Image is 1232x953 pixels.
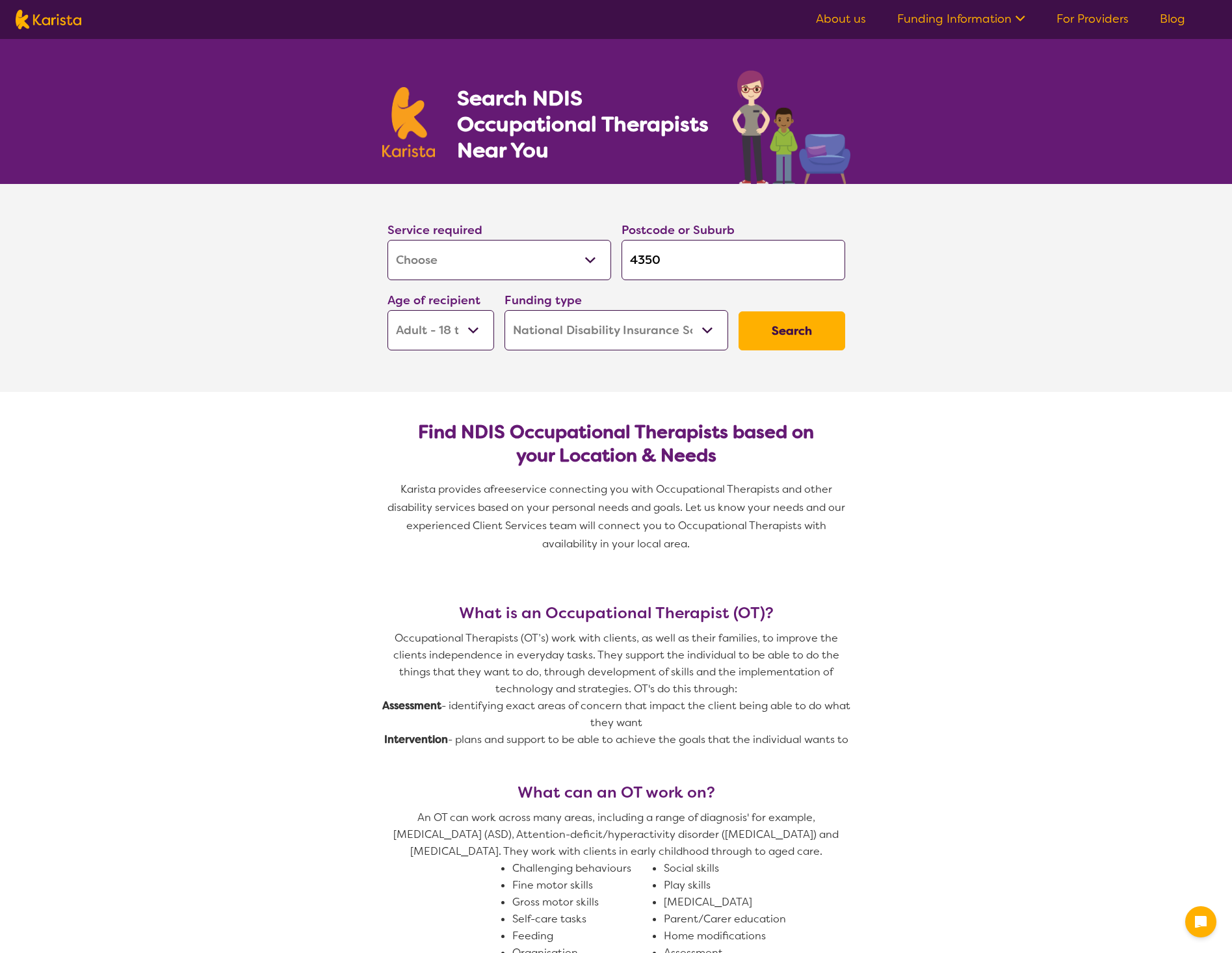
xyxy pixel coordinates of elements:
[664,928,805,945] li: Home modifications
[664,877,805,894] li: Play skills
[664,894,805,911] li: [MEDICAL_DATA]
[739,311,845,350] button: Search
[512,928,653,945] li: Feeding
[622,240,845,280] input: Type
[512,894,653,911] li: Gross motor skills
[897,11,1025,27] a: Funding Information
[512,860,653,877] li: Challenging behaviours
[1160,11,1185,27] a: Blog
[384,733,448,746] strong: Intervention
[387,293,480,308] label: Age of recipient
[664,911,805,928] li: Parent/Carer education
[387,222,482,238] label: Service required
[382,699,441,712] strong: Assessment
[382,783,850,802] h3: What can an OT work on?
[16,10,81,29] img: Karista logo
[622,222,735,238] label: Postcode or Suburb
[512,877,653,894] li: Fine motor skills
[490,482,511,496] span: free
[512,911,653,928] li: Self-care tasks
[505,293,582,308] label: Funding type
[398,421,835,467] h2: Find NDIS Occupational Therapists based on your Location & Needs
[382,604,850,622] h3: What is an Occupational Therapist (OT)?
[382,87,436,157] img: Karista logo
[664,860,805,877] li: Social skills
[382,809,850,860] p: An OT can work across many areas, including a range of diagnosis' for example, [MEDICAL_DATA] (AS...
[733,70,850,184] img: occupational-therapy
[457,85,710,163] h1: Search NDIS Occupational Therapists Near You
[400,482,490,496] span: Karista provides a
[382,731,850,748] p: - plans and support to be able to achieve the goals that the individual wants to
[387,482,848,551] span: service connecting you with Occupational Therapists and other disability services based on your p...
[382,630,850,698] p: Occupational Therapists (OT’s) work with clients, as well as their families, to improve the clien...
[816,11,866,27] a: About us
[1056,11,1129,27] a: For Providers
[382,698,850,731] p: - identifying exact areas of concern that impact the client being able to do what they want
